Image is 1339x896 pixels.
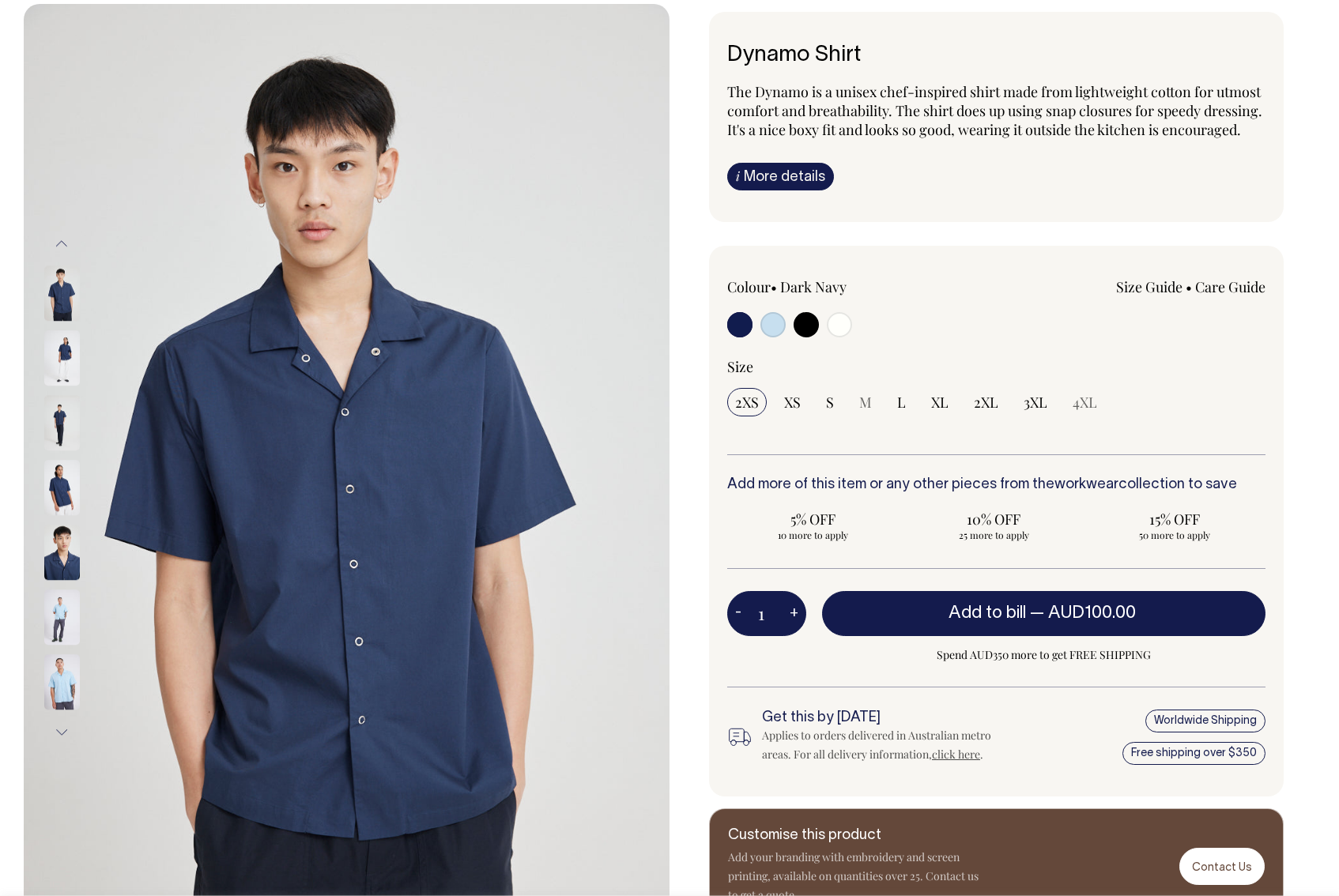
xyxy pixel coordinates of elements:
[818,388,842,416] input: S
[949,605,1026,621] span: Add to bill
[44,461,80,516] img: dark-navy
[44,590,80,646] img: true-blue
[44,396,80,451] img: dark-navy
[1024,393,1047,412] span: 3XL
[1048,605,1136,621] span: AUD100.00
[923,388,956,416] input: XL
[727,388,767,416] input: 2XS
[974,393,998,412] span: 2XL
[44,655,80,710] img: true-blue
[1073,393,1097,412] span: 4XL
[826,393,834,412] span: S
[44,331,80,386] img: dark-navy
[908,505,1080,546] input: 10% OFF 25 more to apply
[851,388,880,416] input: M
[1089,505,1261,546] input: 15% OFF 50 more to apply
[727,163,834,190] a: iMore details
[1054,478,1118,491] a: workwear
[735,393,759,412] span: 2XS
[50,715,74,751] button: Next
[932,747,980,762] a: click here
[916,510,1072,529] span: 10% OFF
[44,266,80,322] img: dark-navy
[735,510,891,529] span: 5% OFF
[727,598,749,630] button: -
[889,388,914,416] input: L
[1186,277,1192,296] span: •
[1097,510,1253,529] span: 15% OFF
[784,393,801,412] span: XS
[728,828,981,844] h6: Customise this product
[727,357,1265,376] div: Size
[1097,529,1253,541] span: 50 more to apply
[822,591,1265,635] button: Add to bill —AUD100.00
[966,388,1006,416] input: 2XL
[50,226,74,262] button: Previous
[727,277,942,296] div: Colour
[1016,388,1055,416] input: 3XL
[897,393,906,412] span: L
[735,529,891,541] span: 10 more to apply
[782,598,806,630] button: +
[727,505,899,546] input: 5% OFF 10 more to apply
[44,525,80,581] img: dark-navy
[776,388,809,416] input: XS
[1065,388,1105,416] input: 4XL
[727,43,1265,68] h6: Dynamo Shirt
[931,393,949,412] span: XL
[916,529,1072,541] span: 25 more to apply
[762,726,1021,764] div: Applies to orders delivered in Australian metro areas. For all delivery information, .
[727,82,1262,139] span: The Dynamo is a unisex chef-inspired shirt made from lightweight cotton for utmost comfort and br...
[1195,277,1265,296] a: Care Guide
[780,277,847,296] label: Dark Navy
[762,710,1021,726] h6: Get this by [DATE]
[771,277,777,296] span: •
[727,477,1265,493] h6: Add more of this item or any other pieces from the collection to save
[822,646,1265,664] span: Spend AUD350 more to get FREE SHIPPING
[736,168,740,184] span: i
[859,393,872,412] span: M
[1030,605,1140,621] span: —
[1179,848,1265,885] a: Contact Us
[1116,277,1182,296] a: Size Guide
